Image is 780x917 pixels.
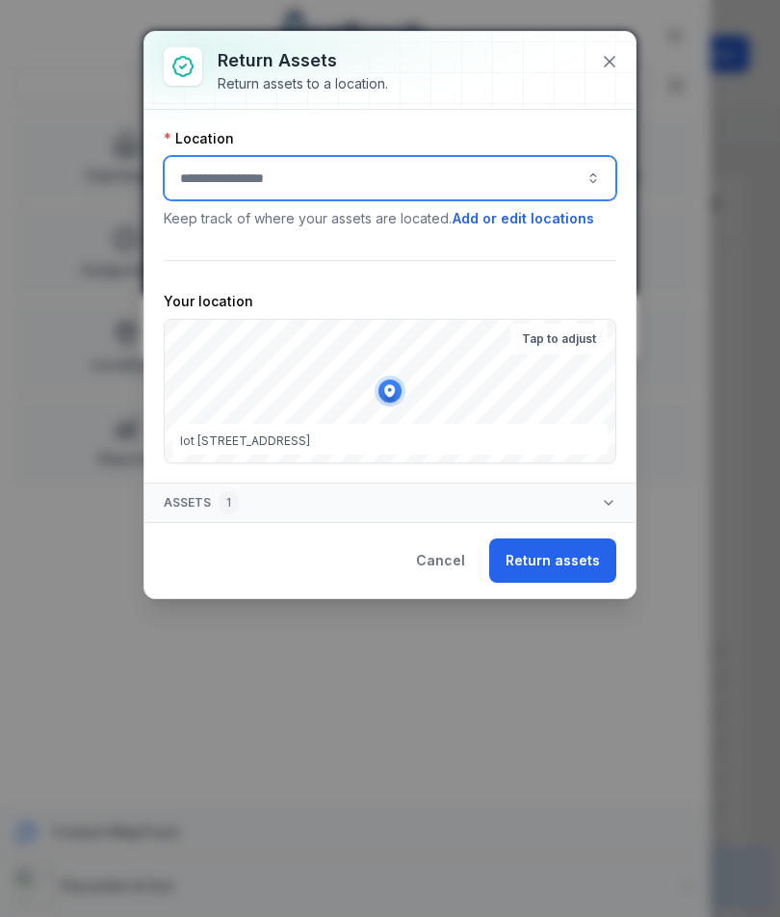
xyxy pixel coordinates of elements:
span: lot [STREET_ADDRESS] [180,433,310,448]
label: Your location [164,292,253,311]
div: Return assets to a location. [218,74,388,93]
strong: Tap to adjust [522,331,596,347]
button: Assets1 [144,484,636,522]
h3: Return assets [218,47,388,74]
div: 1 [219,491,239,514]
p: Keep track of where your assets are located. [164,208,616,229]
label: Location [164,129,234,148]
span: Assets [164,491,239,514]
button: Add or edit locations [452,208,595,229]
button: Cancel [400,538,481,583]
canvas: Map [165,320,615,462]
button: Return assets [489,538,616,583]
